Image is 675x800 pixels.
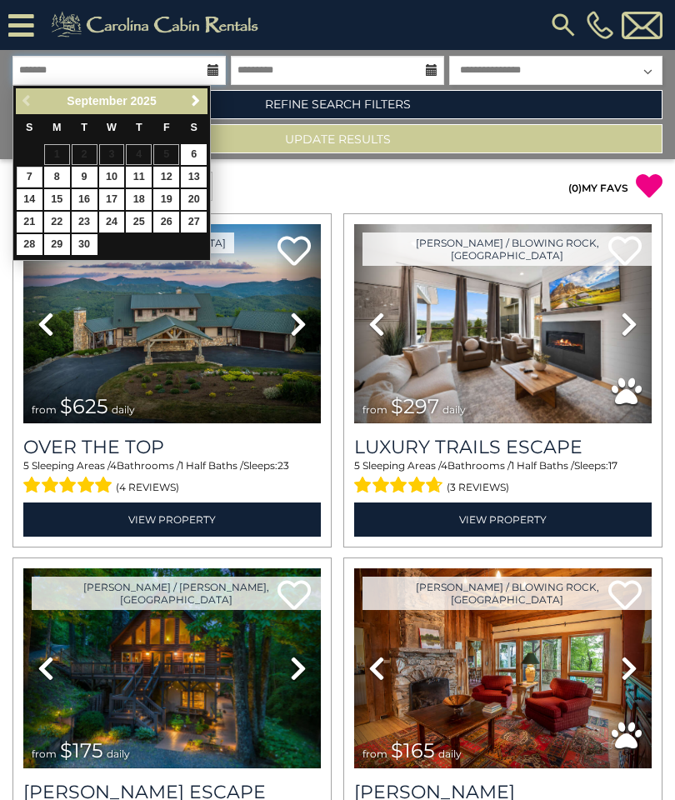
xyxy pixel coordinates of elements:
[23,459,29,472] span: 5
[568,182,582,194] span: ( )
[568,182,628,194] a: (0)MY FAVS
[362,747,387,760] span: from
[277,234,311,270] a: Add to favorites
[354,436,652,458] a: Luxury Trails Escape
[107,122,117,133] span: Wednesday
[44,167,70,187] a: 8
[511,459,574,472] span: 1 Half Baths /
[60,738,103,762] span: $175
[44,189,70,210] a: 15
[72,167,97,187] a: 9
[17,189,42,210] a: 14
[23,502,321,537] a: View Property
[32,403,57,416] span: from
[608,459,617,472] span: 17
[126,189,152,210] a: 18
[354,224,652,423] img: thumbnail_168695581.jpeg
[116,477,179,498] span: (4 reviews)
[26,122,32,133] span: Sunday
[44,234,70,255] a: 29
[354,502,652,537] a: View Property
[441,459,447,472] span: 4
[442,403,466,416] span: daily
[110,459,117,472] span: 4
[12,90,662,119] a: Refine Search Filters
[181,144,207,165] a: 6
[72,189,97,210] a: 16
[107,747,130,760] span: daily
[32,747,57,760] span: from
[354,459,360,472] span: 5
[277,459,289,472] span: 23
[191,122,197,133] span: Saturday
[180,459,243,472] span: 1 Half Baths /
[354,458,652,498] div: Sleeping Areas / Bathrooms / Sleeps:
[572,182,578,194] span: 0
[181,167,207,187] a: 13
[181,189,207,210] a: 20
[23,458,321,498] div: Sleeping Areas / Bathrooms / Sleeps:
[153,212,179,232] a: 26
[362,577,652,610] a: [PERSON_NAME] / Blowing Rock, [GEOGRAPHIC_DATA]
[391,394,439,418] span: $297
[354,568,652,767] img: thumbnail_163277858.jpeg
[17,167,42,187] a: 7
[42,8,272,42] img: Khaki-logo.png
[548,10,578,40] img: search-regular.svg
[23,224,321,423] img: thumbnail_167153549.jpeg
[447,477,509,498] span: (3 reviews)
[153,167,179,187] a: 12
[23,436,321,458] a: Over The Top
[72,212,97,232] a: 23
[17,234,42,255] a: 28
[99,212,125,232] a: 24
[112,403,135,416] span: daily
[189,94,202,107] span: Next
[181,212,207,232] a: 27
[391,738,435,762] span: $165
[81,122,87,133] span: Tuesday
[12,124,662,153] button: Update Results
[99,167,125,187] a: 10
[126,167,152,187] a: 11
[44,212,70,232] a: 22
[153,189,179,210] a: 19
[32,577,321,610] a: [PERSON_NAME] / [PERSON_NAME], [GEOGRAPHIC_DATA]
[99,189,125,210] a: 17
[52,122,62,133] span: Monday
[60,394,108,418] span: $625
[185,91,206,112] a: Next
[17,212,42,232] a: 21
[67,94,127,107] span: September
[362,403,387,416] span: from
[136,122,142,133] span: Thursday
[438,747,462,760] span: daily
[126,212,152,232] a: 25
[582,11,617,39] a: [PHONE_NUMBER]
[72,234,97,255] a: 30
[163,122,170,133] span: Friday
[23,568,321,767] img: thumbnail_168627805.jpeg
[131,94,157,107] span: 2025
[362,232,652,266] a: [PERSON_NAME] / Blowing Rock, [GEOGRAPHIC_DATA]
